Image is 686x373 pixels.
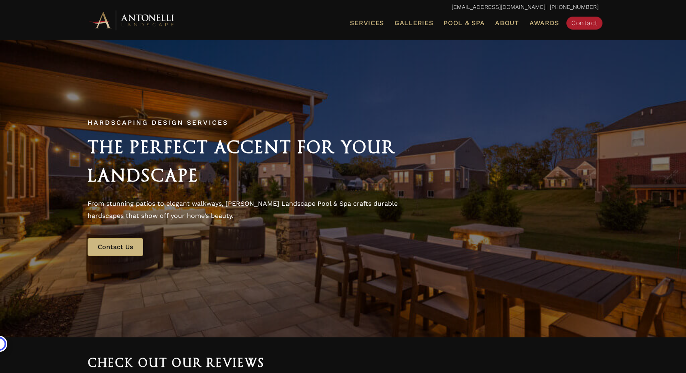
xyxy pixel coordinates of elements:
a: Contact Us [88,238,143,256]
span: The Perfect Accent for Your Landscape [88,137,396,185]
a: [EMAIL_ADDRESS][DOMAIN_NAME] [452,4,545,10]
span: About [495,20,519,26]
span: Galleries [394,19,433,27]
p: | [PHONE_NUMBER] [88,2,598,13]
span: Services [350,20,384,26]
a: Awards [526,18,562,28]
a: About [492,18,522,28]
img: Antonelli Horizontal Logo [88,9,177,31]
a: Contact [566,17,602,30]
span: Hardscaping Design Services [88,119,228,126]
a: Galleries [391,18,436,28]
a: Services [347,18,387,28]
span: Check out our reviews [88,356,265,370]
span: Awards [530,19,559,27]
span: Contact Us [98,243,133,251]
span: From stunning patios to elegant walkways, [PERSON_NAME] Landscape Pool & Spa crafts durable hards... [88,200,398,220]
a: Pool & Spa [440,18,488,28]
span: Pool & Spa [444,19,484,27]
span: Contact [571,19,598,27]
